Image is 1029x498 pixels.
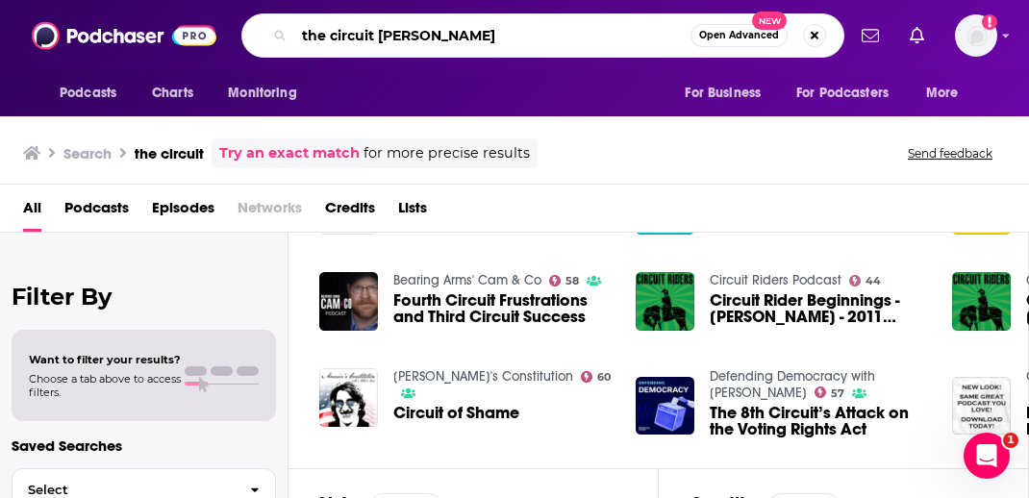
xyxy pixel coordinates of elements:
[964,433,1010,479] iframe: Intercom live chat
[955,14,997,57] img: User Profile
[13,484,235,496] span: Select
[710,272,841,288] a: Circuit Riders Podcast
[913,75,983,112] button: open menu
[393,405,519,421] a: Circuit of Shame
[294,20,690,51] input: Search podcasts, credits, & more...
[1003,433,1018,448] span: 1
[952,272,1011,331] img: Circuit Rider Beginnings - Andy Byrd - 2011 Circuit Riders
[597,373,611,382] span: 60
[29,353,181,366] span: Want to filter your results?
[46,75,141,112] button: open menu
[902,145,998,162] button: Send feedback
[364,142,530,164] span: for more precise results
[685,80,761,107] span: For Business
[12,283,276,311] h2: Filter By
[398,192,427,232] a: Lists
[549,275,580,286] a: 58
[752,12,787,30] span: New
[796,80,889,107] span: For Podcasters
[710,292,929,325] span: Circuit Rider Beginnings - [PERSON_NAME] - 2011 Circuit Riders
[241,13,844,58] div: Search podcasts, credits, & more...
[565,277,579,286] span: 58
[831,389,844,398] span: 57
[23,192,41,232] a: All
[784,75,916,112] button: open menu
[982,14,997,30] svg: Add a profile image
[219,142,360,164] a: Try an exact match
[636,272,694,331] img: Circuit Rider Beginnings - Andy Byrd - 2011 Circuit Riders
[319,368,378,427] img: Circuit of Shame
[815,386,845,398] a: 57
[849,275,882,286] a: 44
[952,377,1011,436] img: EP#400: We Are Circuit Break!
[64,192,129,232] a: Podcasts
[393,368,573,385] a: Amarica's Constitution
[866,277,881,286] span: 44
[393,292,613,325] a: Fourth Circuit Frustrations and Third Circuit Success
[60,80,116,107] span: Podcasts
[671,75,785,112] button: open menu
[139,75,205,112] a: Charts
[12,436,276,455] p: Saved Searches
[214,75,321,112] button: open menu
[710,405,929,437] a: The 8th Circuit’s Attack on the Voting Rights Act
[238,192,302,232] span: Networks
[63,144,112,162] h3: Search
[926,80,959,107] span: More
[854,19,887,52] a: Show notifications dropdown
[710,368,875,401] a: Defending Democracy with Marc Elias
[152,192,214,232] a: Episodes
[955,14,997,57] span: Logged in as rpearson
[690,24,788,47] button: Open AdvancedNew
[955,14,997,57] button: Show profile menu
[228,80,296,107] span: Monitoring
[135,144,204,162] h3: the circuit
[152,80,193,107] span: Charts
[393,272,541,288] a: Bearing Arms' Cam & Co
[29,372,181,399] span: Choose a tab above to access filters.
[581,371,612,383] a: 60
[319,272,378,331] img: Fourth Circuit Frustrations and Third Circuit Success
[325,192,375,232] a: Credits
[636,377,694,436] img: The 8th Circuit’s Attack on the Voting Rights Act
[699,31,779,40] span: Open Advanced
[710,292,929,325] a: Circuit Rider Beginnings - Andy Byrd - 2011 Circuit Riders
[902,19,932,52] a: Show notifications dropdown
[32,17,216,54] img: Podchaser - Follow, Share and Rate Podcasts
